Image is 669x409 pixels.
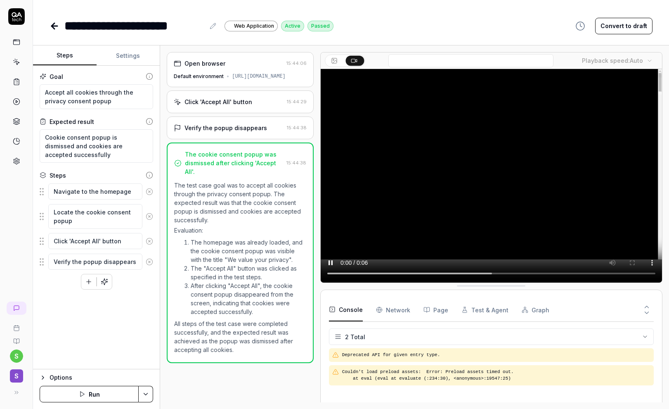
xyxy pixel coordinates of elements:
time: 15:44:06 [286,60,307,66]
a: Book a call with us [3,318,29,331]
div: Verify the popup disappears [184,124,267,132]
div: Open browser [184,59,225,68]
button: Remove step [142,254,156,270]
div: Steps [50,171,66,180]
span: Web Application [234,22,274,30]
a: Documentation [3,331,29,345]
li: The homepage was already loaded, and the cookie consent popup was visible with the title "We valu... [191,238,306,264]
div: Playback speed: [582,56,643,65]
button: Remove step [142,183,156,200]
div: Expected result [50,117,94,126]
span: S [10,369,23,383]
p: Evaluation: [174,226,306,235]
button: Test & Agent [461,298,508,321]
time: 15:44:29 [287,99,307,105]
div: [URL][DOMAIN_NAME] [232,73,286,80]
pre: Deprecated API for given entry type. [342,352,650,359]
div: Passed [307,21,333,31]
div: Active [281,21,304,31]
p: The test case goal was to accept all cookies through the privacy consent popup. The expected resu... [174,181,306,224]
button: Network [376,298,410,321]
div: Suggestions [40,204,153,229]
div: Goal [50,72,63,81]
time: 15:44:38 [286,160,306,166]
div: Click 'Accept All' button [184,97,252,106]
button: S [3,363,29,384]
div: Suggestions [40,253,153,271]
button: Run [40,386,139,402]
div: Suggestions [40,233,153,250]
button: Graph [522,298,549,321]
div: The cookie consent popup was dismissed after clicking 'Accept All'. [185,150,283,176]
a: New conversation [7,302,26,315]
a: Web Application [225,20,278,31]
button: Convert to draft [595,18,652,34]
li: After clicking "Accept All", the cookie consent popup disappeared from the screen, indicating tha... [191,281,306,316]
button: View version history [570,18,590,34]
pre: Couldn't load preload assets: Error: Preload assets timed out. at eval (eval at evaluate (:234:30... [342,369,650,382]
div: Options [50,373,153,383]
button: Options [40,373,153,383]
button: Remove step [142,233,156,250]
button: Page [423,298,448,321]
button: Console [329,298,363,321]
button: Remove step [142,208,156,225]
button: s [10,350,23,363]
li: The "Accept All" button was clicked as specified in the test steps. [191,264,306,281]
div: Default environment [174,73,224,80]
button: Settings [97,46,160,66]
p: All steps of the test case were completed successfully, and the expected result was achieved as t... [174,319,306,354]
div: Suggestions [40,183,153,200]
button: Steps [33,46,97,66]
time: 15:44:38 [287,125,307,131]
